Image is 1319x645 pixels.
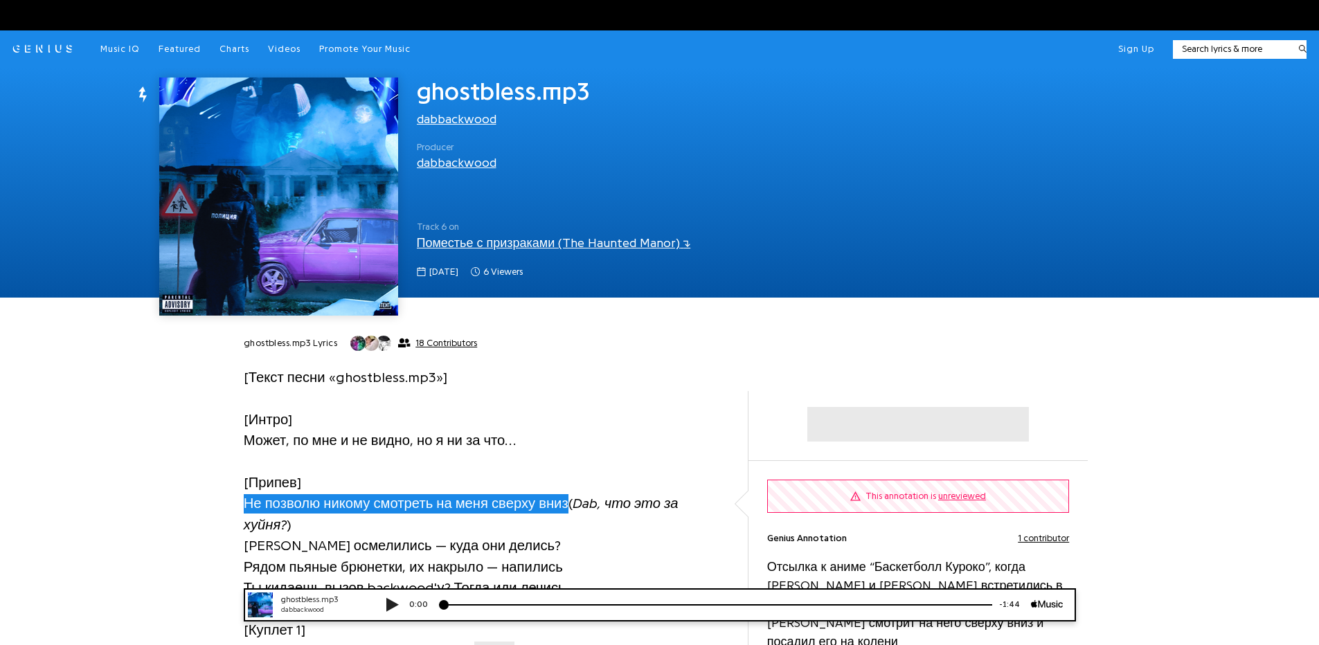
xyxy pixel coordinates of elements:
[760,10,798,22] div: -1:44
[100,43,140,55] a: Music IQ
[415,338,477,349] span: 18 Contributors
[1018,532,1069,545] button: 1 contributor
[1118,43,1154,55] button: Sign Up
[1173,42,1290,56] input: Search lyrics & more
[48,6,132,17] div: ghostbless.mp3
[319,44,411,53] span: Promote Your Music
[417,113,496,125] a: dabbackwood
[865,489,986,503] div: This annotation is
[319,43,411,55] a: Promote Your Music
[429,265,458,279] span: [DATE]
[244,337,337,349] h2: ghostbless.mp3 Lyrics
[244,494,568,514] span: Не позволю никому смотреть на меня сверху вниз
[483,265,523,279] span: 6 viewers
[417,140,496,154] span: Producer
[417,220,850,234] span: Track 6 on
[471,265,523,279] span: 6 viewers
[15,4,40,29] img: 72x72bb.jpg
[219,43,249,55] a: Charts
[48,17,132,27] div: dabbackwood
[417,79,589,104] span: ghostbless.mp3
[159,78,397,316] img: Cover art for ghostbless.mp3 by dabbackwood
[938,491,986,500] span: unreviewed
[268,43,300,55] a: Videos
[244,493,568,514] a: Не позволю никому смотреть на меня сверху вниз
[100,44,140,53] span: Music IQ
[219,44,249,53] span: Charts
[767,532,847,545] span: Genius Annotation
[159,44,201,53] span: Featured
[350,335,477,352] button: 18 Contributors
[268,44,300,53] span: Videos
[417,156,496,169] a: dabbackwood
[159,43,201,55] a: Featured
[417,237,691,249] a: Поместье с призраками (The Haunted Manor)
